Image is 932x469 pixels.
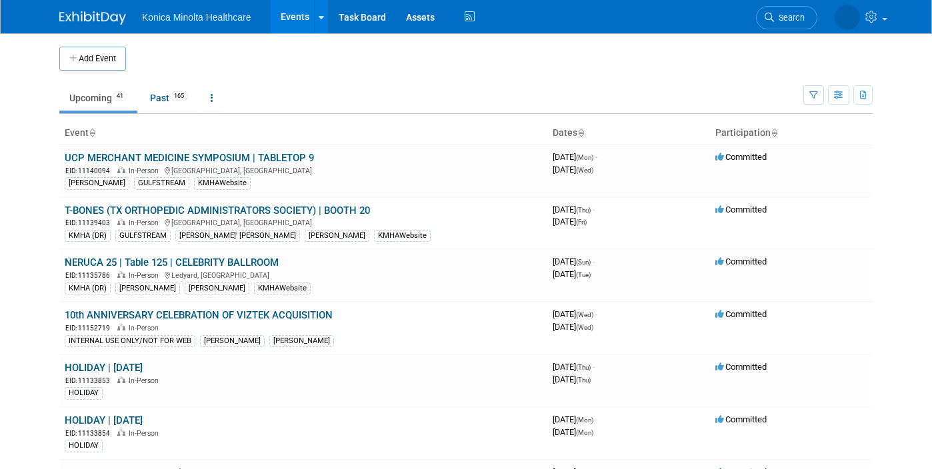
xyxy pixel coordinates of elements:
span: - [593,205,595,215]
span: Konica Minolta Healthcare [142,12,251,23]
span: EID: 11139403 [65,219,115,227]
img: Annette O'Mahoney [765,7,860,22]
span: (Thu) [576,207,591,214]
div: [PERSON_NAME] [115,282,180,294]
span: [DATE] [553,152,597,162]
div: [PERSON_NAME]' [PERSON_NAME] [175,230,300,242]
a: Search [686,6,747,29]
div: GULFSTREAM [115,230,171,242]
a: 10th ANNIVERSARY CELEBRATION OF VIZTEK ACQUISITION [65,309,333,321]
span: Committed [715,152,767,162]
span: [DATE] [553,322,593,332]
div: HOLIDAY [65,440,103,452]
span: Committed [715,362,767,372]
span: - [593,362,595,372]
th: Participation [710,122,873,145]
span: (Mon) [576,416,593,424]
a: Upcoming41 [59,85,137,111]
a: UCP MERCHANT MEDICINE SYMPOSIUM | TABLETOP 9 [65,152,314,164]
img: In-Person Event [117,429,125,436]
div: [PERSON_NAME] [200,335,265,347]
span: EID: 11152719 [65,324,115,332]
span: EID: 11133853 [65,377,115,384]
span: Committed [715,205,767,215]
div: KMHAWebsite [194,177,251,189]
span: (Tue) [576,271,591,278]
a: NERUCA 25 | Table 125 | CELEBRITY BALLROOM [65,256,279,268]
div: [GEOGRAPHIC_DATA], [GEOGRAPHIC_DATA] [65,217,542,228]
a: Sort by Event Name [89,127,95,138]
div: HOLIDAY [65,387,103,399]
span: EID: 11140094 [65,167,115,175]
div: KMHA (DR) [65,282,111,294]
div: [PERSON_NAME] [185,282,249,294]
span: In-Person [129,219,163,227]
span: EID: 11133854 [65,430,115,437]
span: - [593,256,595,266]
span: (Mon) [576,154,593,161]
div: [PERSON_NAME] [65,177,129,189]
span: In-Person [129,324,163,332]
span: EID: 11135786 [65,272,115,279]
img: In-Person Event [117,324,125,330]
span: [DATE] [553,427,593,437]
span: [DATE] [553,205,595,215]
span: In-Person [129,429,163,438]
span: (Mon) [576,429,593,436]
th: Dates [547,122,710,145]
span: In-Person [129,376,163,385]
span: (Sun) [576,258,591,266]
span: [DATE] [553,374,591,384]
button: Add Event [59,47,126,71]
div: KMHAWebsite [254,282,311,294]
span: [DATE] [553,217,587,227]
span: - [595,152,597,162]
span: 41 [113,91,127,101]
span: (Thu) [576,376,591,384]
img: ExhibitDay [59,11,126,25]
a: HOLIDAY | [DATE] [65,362,143,374]
span: Committed [715,414,767,424]
div: INTERNAL USE ONLY/NOT FOR WEB [65,335,195,347]
div: [PERSON_NAME] [305,230,369,242]
a: Sort by Start Date [577,127,584,138]
img: In-Person Event [117,271,125,278]
span: [DATE] [553,362,595,372]
div: Ledyard, [GEOGRAPHIC_DATA] [65,269,542,280]
span: Search [704,13,735,23]
a: Sort by Participation Type [771,127,777,138]
span: - [595,414,597,424]
div: KMHA (DR) [65,230,111,242]
span: In-Person [129,271,163,280]
span: [DATE] [553,269,591,279]
span: (Wed) [576,311,593,318]
th: Event [59,122,547,145]
a: T-BONES (TX ORTHOPEDIC ADMINISTRATORS SOCIETY) | BOOTH 20 [65,205,370,217]
span: (Thu) [576,364,591,371]
a: Past165 [140,85,198,111]
div: GULFSTREAM [134,177,189,189]
span: 165 [170,91,188,101]
span: (Fri) [576,219,587,226]
img: In-Person Event [117,219,125,225]
span: [DATE] [553,414,597,424]
img: In-Person Event [117,167,125,173]
span: [DATE] [553,309,597,319]
span: Committed [715,309,767,319]
div: [PERSON_NAME] [269,335,334,347]
span: In-Person [129,167,163,175]
span: (Wed) [576,324,593,331]
span: (Wed) [576,167,593,174]
div: [GEOGRAPHIC_DATA], [GEOGRAPHIC_DATA] [65,165,542,176]
div: KMHAWebsite [374,230,431,242]
span: Committed [715,256,767,266]
img: In-Person Event [117,376,125,383]
span: [DATE] [553,256,595,266]
a: HOLIDAY | [DATE] [65,414,143,426]
span: [DATE] [553,165,593,175]
span: - [595,309,597,319]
